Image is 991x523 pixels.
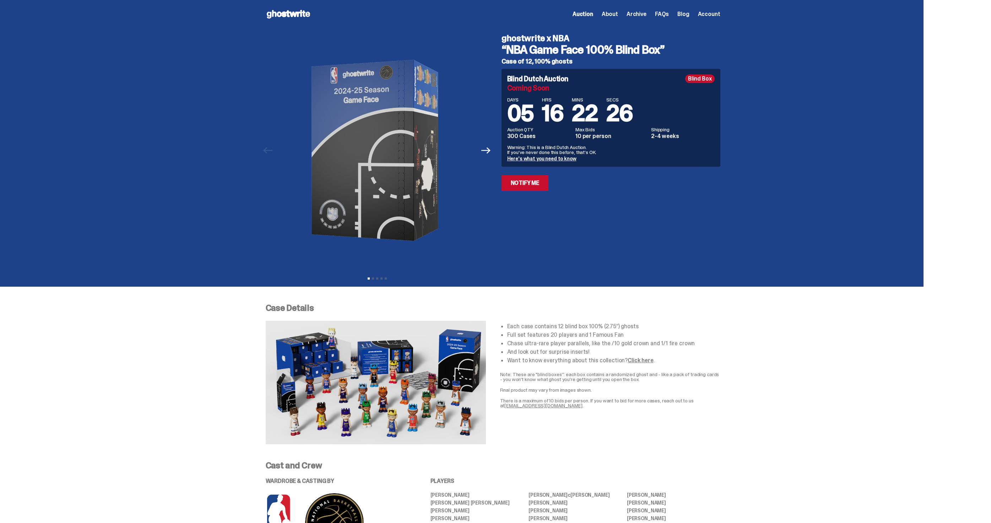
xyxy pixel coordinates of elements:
[504,402,583,409] a: [EMAIL_ADDRESS][DOMAIN_NAME]
[628,357,653,364] a: Click here
[606,99,633,128] span: 26
[575,127,647,132] dt: Max Bids
[627,11,646,17] a: Archive
[698,11,720,17] a: Account
[572,99,598,128] span: 22
[575,133,647,139] dd: 10 per person
[602,11,618,17] a: About
[507,97,534,102] span: DAYS
[573,11,593,17] a: Auction
[627,508,720,513] li: [PERSON_NAME]
[507,145,715,155] p: Warning: This is a Blind Dutch Auction. If you’ve never done this before, that’s OK.
[500,398,720,408] p: There is a maximum of 10 bids per person. If you want to bid for more cases, reach out to us at .
[677,11,689,17] a: Blog
[507,84,715,92] div: Coming Soon
[627,516,720,521] li: [PERSON_NAME]
[507,75,568,82] h4: Blind Dutch Auction
[266,461,720,470] p: Cast and Crew
[542,97,563,102] span: HRS
[507,324,720,329] li: Each case contains 12 blind box 100% (2.75”) ghosts
[502,44,720,55] h3: “NBA Game Face 100% Blind Box”
[280,28,475,272] img: NBA-Hero-1.png
[627,500,720,505] li: [PERSON_NAME]
[507,349,720,355] li: And look out for surprise inserts!
[500,387,720,392] p: Final product may vary from images shown.
[376,277,378,280] button: View slide 3
[507,133,572,139] dd: 300 Cases
[385,277,387,280] button: View slide 5
[430,492,524,497] li: [PERSON_NAME]
[500,372,720,382] p: Note: These are "blind boxes”: each box contains a randomized ghost and - like a pack of trading ...
[651,127,715,132] dt: Shipping
[502,58,720,65] h5: Case of 12, 100% ghosts
[606,97,633,102] span: SECS
[368,277,370,280] button: View slide 1
[380,277,383,280] button: View slide 4
[430,478,720,484] p: PLAYERS
[507,127,572,132] dt: Auction QTY
[507,358,720,363] li: Want to know everything about this collection? .
[529,516,622,521] li: [PERSON_NAME]
[372,277,374,280] button: View slide 2
[266,321,486,444] img: NBA-Case-Details.png
[266,304,720,312] p: Case Details
[430,508,524,513] li: [PERSON_NAME]
[572,97,598,102] span: MINS
[651,133,715,139] dd: 2-4 weeks
[529,500,622,505] li: [PERSON_NAME]
[478,143,494,158] button: Next
[507,332,720,338] li: Full set features 20 players and 1 Famous Fan
[266,478,411,484] p: WARDROBE & CASTING BY
[430,500,524,505] li: [PERSON_NAME] [PERSON_NAME]
[529,508,622,513] li: [PERSON_NAME]
[507,341,720,346] li: Chase ultra-rare player parallels, like the /10 gold crown and 1/1 fire crown
[655,11,669,17] a: FAQs
[502,175,549,191] a: Notify Me
[507,99,534,128] span: 05
[507,155,576,162] a: Here's what you need to know
[430,516,524,521] li: [PERSON_NAME]
[627,492,720,497] li: [PERSON_NAME]
[502,34,720,43] h4: ghostwrite x NBA
[685,75,715,83] div: Blind Box
[542,99,563,128] span: 16
[529,492,622,497] li: [PERSON_NAME] [PERSON_NAME]
[568,492,570,498] span: c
